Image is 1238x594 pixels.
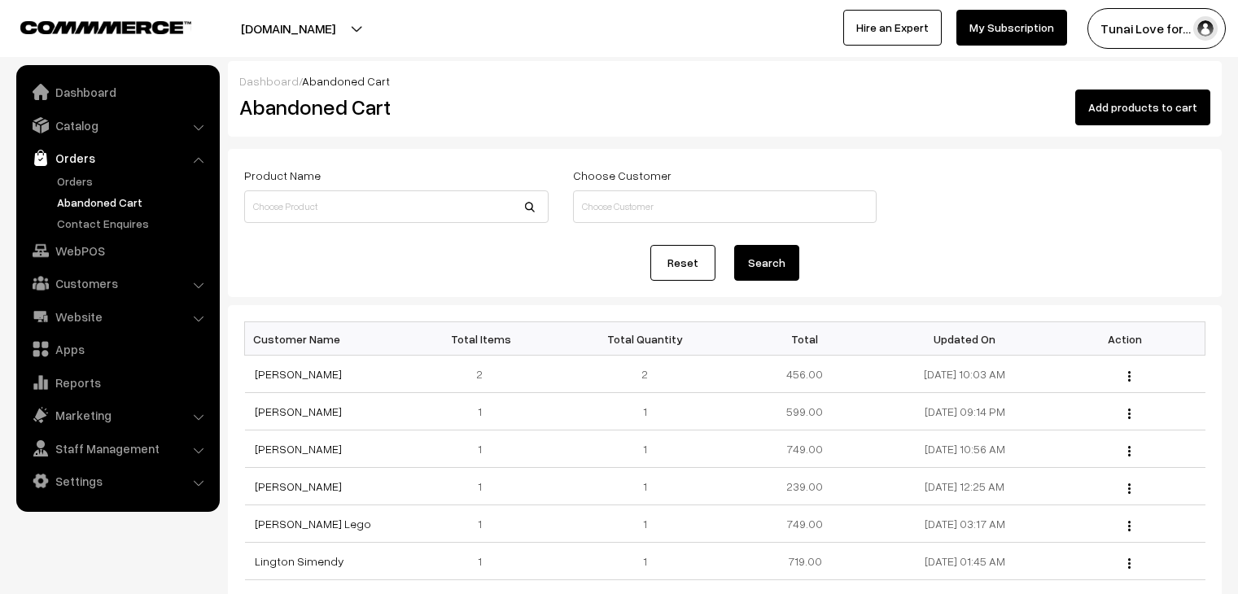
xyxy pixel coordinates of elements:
[734,245,799,281] button: Search
[255,367,342,381] a: [PERSON_NAME]
[20,466,214,496] a: Settings
[565,393,725,430] td: 1
[565,468,725,505] td: 1
[239,74,299,88] a: Dashboard
[405,393,565,430] td: 1
[20,334,214,364] a: Apps
[1128,483,1131,494] img: Menu
[405,322,565,356] th: Total Items
[20,400,214,430] a: Marketing
[20,236,214,265] a: WebPOS
[885,468,1045,505] td: [DATE] 12:25 AM
[20,368,214,397] a: Reports
[1045,322,1205,356] th: Action
[255,554,344,568] a: Lington Simendy
[255,442,342,456] a: [PERSON_NAME]
[20,16,163,36] a: COMMMERCE
[956,10,1067,46] a: My Subscription
[20,21,191,33] img: COMMMERCE
[724,430,885,468] td: 749.00
[885,393,1045,430] td: [DATE] 09:14 PM
[650,245,715,281] a: Reset
[1128,446,1131,456] img: Menu
[20,302,214,331] a: Website
[244,167,321,184] label: Product Name
[885,356,1045,393] td: [DATE] 10:03 AM
[20,269,214,298] a: Customers
[885,543,1045,580] td: [DATE] 01:45 AM
[239,94,547,120] h2: Abandoned Cart
[724,505,885,543] td: 749.00
[724,322,885,356] th: Total
[255,517,371,531] a: [PERSON_NAME] Lego
[565,430,725,468] td: 1
[405,468,565,505] td: 1
[565,322,725,356] th: Total Quantity
[239,72,1210,90] div: /
[573,167,671,184] label: Choose Customer
[255,479,342,493] a: [PERSON_NAME]
[1075,90,1210,125] button: Add products to cart
[405,505,565,543] td: 1
[565,505,725,543] td: 1
[573,190,877,223] input: Choose Customer
[565,543,725,580] td: 1
[302,74,390,88] span: Abandoned Cart
[405,543,565,580] td: 1
[1128,371,1131,382] img: Menu
[20,111,214,140] a: Catalog
[53,194,214,211] a: Abandoned Cart
[184,8,392,49] button: [DOMAIN_NAME]
[724,356,885,393] td: 456.00
[724,468,885,505] td: 239.00
[724,543,885,580] td: 719.00
[20,143,214,173] a: Orders
[244,190,549,223] input: Choose Product
[885,430,1045,468] td: [DATE] 10:56 AM
[1128,408,1131,419] img: Menu
[405,430,565,468] td: 1
[565,356,725,393] td: 2
[843,10,942,46] a: Hire an Expert
[1087,8,1226,49] button: Tunai Love for…
[53,173,214,190] a: Orders
[1128,558,1131,569] img: Menu
[1193,16,1218,41] img: user
[724,393,885,430] td: 599.00
[245,322,405,356] th: Customer Name
[1128,521,1131,531] img: Menu
[405,356,565,393] td: 2
[255,404,342,418] a: [PERSON_NAME]
[20,77,214,107] a: Dashboard
[53,215,214,232] a: Contact Enquires
[885,505,1045,543] td: [DATE] 03:17 AM
[20,434,214,463] a: Staff Management
[885,322,1045,356] th: Updated On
